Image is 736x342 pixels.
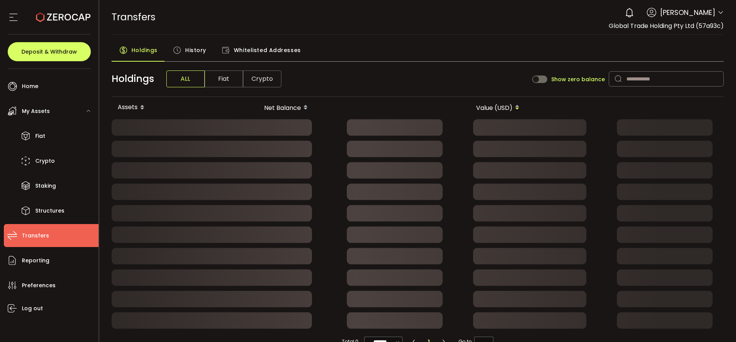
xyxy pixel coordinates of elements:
[660,7,715,18] span: [PERSON_NAME]
[22,230,49,241] span: Transfers
[420,101,526,114] div: Value (USD)
[22,303,43,314] span: Log out
[112,101,208,114] div: Assets
[112,72,154,86] span: Holdings
[131,43,158,58] span: Holdings
[609,21,724,30] span: Global Trade Holding Pty Ltd (57a93c)
[35,180,56,191] span: Staking
[166,70,205,87] span: ALL
[22,255,49,266] span: Reporting
[8,42,91,61] button: Deposit & Withdraw
[22,280,56,291] span: Preferences
[35,205,64,216] span: Structures
[205,70,243,87] span: Fiat
[243,70,281,87] span: Crypto
[185,43,206,58] span: History
[22,106,50,117] span: My Assets
[22,81,38,92] span: Home
[698,305,736,342] iframe: Chat Widget
[21,49,77,54] span: Deposit & Withdraw
[551,77,605,82] span: Show zero balance
[234,43,301,58] span: Whitelisted Addresses
[35,131,45,142] span: Fiat
[35,155,55,167] span: Crypto
[208,101,314,114] div: Net Balance
[112,10,156,24] span: Transfers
